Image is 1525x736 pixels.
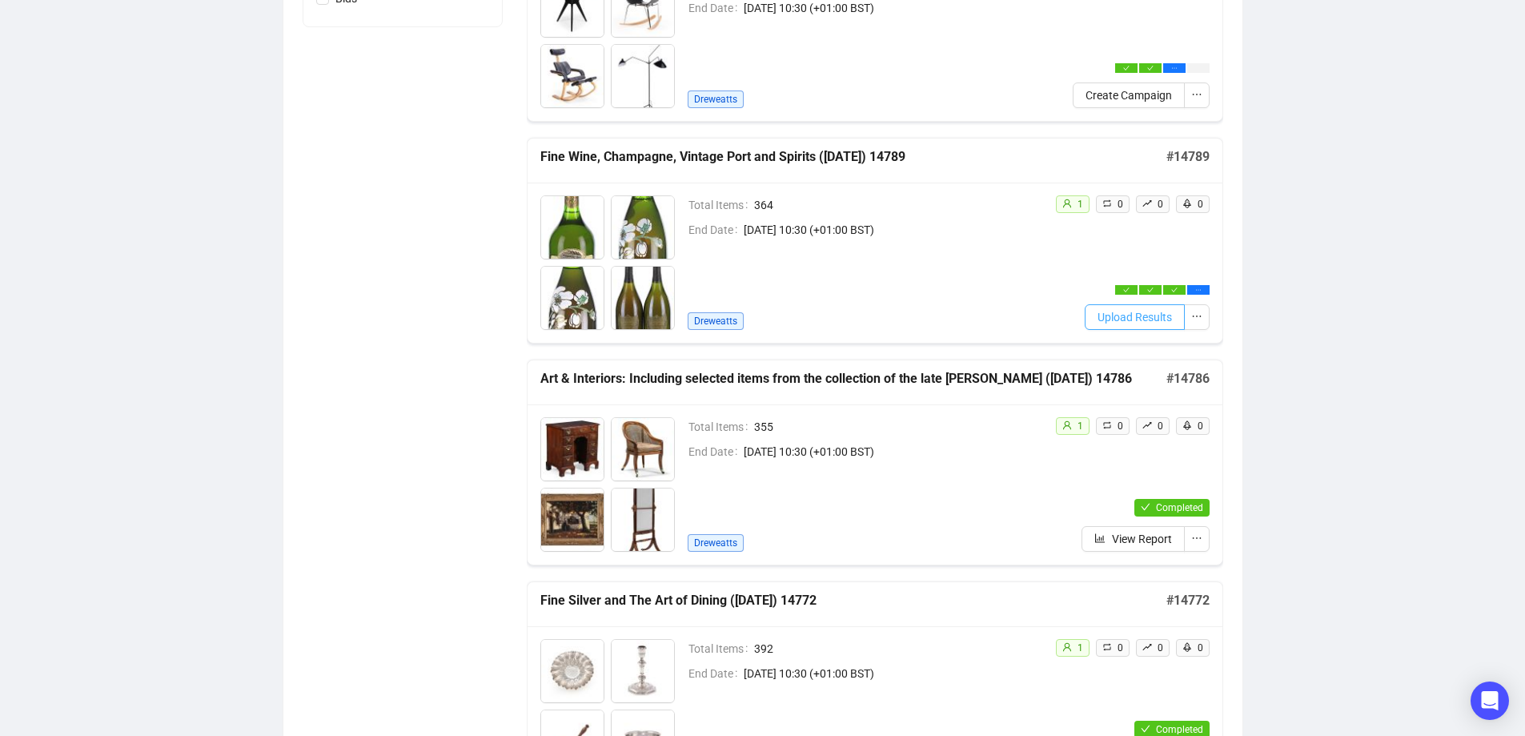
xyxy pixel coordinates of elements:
[1156,502,1203,513] span: Completed
[612,267,674,329] img: 4_1.jpg
[1198,642,1203,654] span: 0
[1471,682,1509,720] div: Open Intercom Messenger
[541,267,604,329] img: 3_1.jpg
[540,591,1166,610] h5: Fine Silver and The Art of Dining ([DATE]) 14772
[754,640,1042,658] span: 392
[1147,287,1154,293] span: check
[1141,724,1150,734] span: check
[612,489,674,551] img: 1004_1.jpg
[540,147,1166,167] h5: Fine Wine, Champagne, Vintage Port and Spirits ([DATE]) 14789
[1191,89,1202,100] span: ellipsis
[1102,642,1112,652] span: retweet
[1182,420,1192,430] span: rocket
[1078,420,1083,432] span: 1
[1073,82,1185,108] button: Create Campaign
[688,640,754,658] span: Total Items
[1171,65,1178,71] span: ellipsis
[541,45,604,107] img: 3_1.jpg
[1118,199,1123,210] span: 0
[612,196,674,259] img: 2_1.jpg
[1166,591,1210,610] h5: # 14772
[1158,199,1163,210] span: 0
[1078,199,1083,210] span: 1
[1142,199,1152,208] span: rise
[1158,420,1163,432] span: 0
[1118,420,1123,432] span: 0
[1141,502,1150,512] span: check
[1182,642,1192,652] span: rocket
[541,196,604,259] img: 1_1.jpg
[1123,287,1130,293] span: check
[1182,199,1192,208] span: rocket
[1166,369,1210,388] h5: # 14786
[688,90,744,108] span: Dreweatts
[541,640,604,702] img: 1_1.jpg
[1086,86,1172,104] span: Create Campaign
[1062,642,1072,652] span: user
[1142,642,1152,652] span: rise
[1118,642,1123,654] span: 0
[1102,420,1112,430] span: retweet
[688,221,744,239] span: End Date
[1156,724,1203,735] span: Completed
[1112,530,1172,548] span: View Report
[1191,311,1202,322] span: ellipsis
[1195,287,1202,293] span: ellipsis
[527,138,1223,344] a: Fine Wine, Champagne, Vintage Port and Spirits ([DATE]) 14789#14789Total Items364End Date[DATE] 1...
[688,443,744,461] span: End Date
[612,640,674,702] img: 2_1.jpg
[1147,65,1154,71] span: check
[744,443,1042,461] span: [DATE] 10:30 (+01:00 BST)
[1166,147,1210,167] h5: # 14789
[1191,533,1202,544] span: ellipsis
[612,418,674,481] img: 1002_1.jpg
[1062,199,1072,208] span: user
[1198,420,1203,432] span: 0
[688,312,744,330] span: Dreweatts
[1082,526,1185,552] button: View Report
[688,418,754,436] span: Total Items
[541,489,604,551] img: 1003_1.jpg
[688,196,754,214] span: Total Items
[1171,287,1178,293] span: check
[1062,420,1072,430] span: user
[1142,420,1152,430] span: rise
[1094,533,1106,544] span: bar-chart
[1098,308,1172,326] span: Upload Results
[1085,304,1185,330] button: Upload Results
[1078,642,1083,654] span: 1
[1198,199,1203,210] span: 0
[688,665,744,682] span: End Date
[1158,642,1163,654] span: 0
[541,418,604,481] img: 1001_1.jpg
[744,665,1042,682] span: [DATE] 10:30 (+01:00 BST)
[754,196,1042,214] span: 364
[1102,199,1112,208] span: retweet
[688,534,744,552] span: Dreweatts
[540,369,1166,388] h5: Art & Interiors: Including selected items from the collection of the late [PERSON_NAME] ([DATE]) ...
[1123,65,1130,71] span: check
[612,45,674,107] img: 4_1.jpg
[527,360,1223,565] a: Art & Interiors: Including selected items from the collection of the late [PERSON_NAME] ([DATE]) ...
[744,221,1042,239] span: [DATE] 10:30 (+01:00 BST)
[754,418,1042,436] span: 355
